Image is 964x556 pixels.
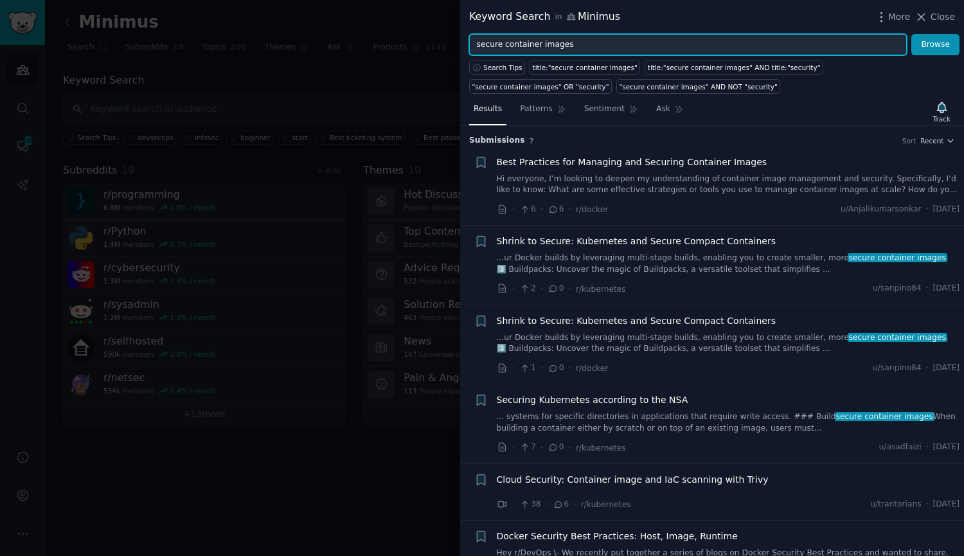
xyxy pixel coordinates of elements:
[933,363,960,374] span: [DATE]
[483,63,522,72] span: Search Tips
[519,499,540,510] span: 38
[926,204,929,215] span: ·
[548,442,564,453] span: 0
[915,10,955,24] button: Close
[576,205,608,214] span: r/docker
[569,282,571,296] span: ·
[497,411,960,434] a: ... systems for specific directories in applications that require write access. ### Buildsecure c...
[933,114,951,123] div: Track
[875,10,911,24] button: More
[497,235,776,248] a: Shrink to Secure: Kubernetes and Secure Compact Containers
[580,99,643,125] a: Sentiment
[926,499,929,510] span: ·
[652,99,688,125] a: Ask
[933,283,960,294] span: [DATE]
[519,442,535,453] span: 7
[576,444,626,453] span: r/kubernetes
[911,34,960,56] button: Browse
[553,499,569,510] span: 6
[474,103,502,115] span: Results
[533,63,638,72] div: title:"secure container images"
[569,361,571,375] span: ·
[581,500,631,509] span: r/kubernetes
[573,498,576,511] span: ·
[497,332,960,355] a: ...ur Docker builds by leveraging multi-stage builds, enabling you to create smaller, moresecure ...
[902,136,916,145] div: Sort
[933,442,960,453] span: [DATE]
[569,202,571,216] span: ·
[512,441,515,454] span: ·
[546,498,548,511] span: ·
[870,499,921,510] span: u/trantorians
[512,361,515,375] span: ·
[920,136,943,145] span: Recent
[469,99,506,125] a: Results
[497,530,738,543] a: Docker Security Best Practices: Host, Image, Runtime
[519,204,535,215] span: 6
[497,253,960,275] a: ...ur Docker builds by leveraging multi-stage builds, enabling you to create smaller, moresecure ...
[576,285,626,294] span: r/kubernetes
[841,204,922,215] span: u/Anjalikumarsonkar
[512,498,515,511] span: ·
[472,82,609,91] div: "secure container images" OR "security"
[555,12,562,23] span: in
[645,60,823,75] a: title:"secure container images" AND title:"security"
[926,363,929,374] span: ·
[873,283,922,294] span: u/sanpino84
[584,103,625,115] span: Sentiment
[848,253,947,262] span: secure container images
[540,202,543,216] span: ·
[648,63,821,72] div: title:"secure container images" AND title:"security"
[656,103,670,115] span: Ask
[540,282,543,296] span: ·
[931,10,955,24] span: Close
[497,174,960,196] a: Hi everyone, I’m looking to deepen my understanding of container image management and security. S...
[929,98,955,125] button: Track
[879,442,922,453] span: u/asadfaizi
[548,283,564,294] span: 0
[619,82,777,91] div: "secure container images" AND NOT "security"
[926,283,929,294] span: ·
[933,204,960,215] span: [DATE]
[548,204,564,215] span: 6
[497,393,688,407] a: Securing Kubernetes according to the NSA
[512,282,515,296] span: ·
[469,79,612,94] a: "secure container images" OR "security"
[519,363,535,374] span: 1
[515,99,570,125] a: Patterns
[497,473,769,487] a: Cloud Security: Container image and IaC scanning with Trivy
[519,283,535,294] span: 2
[616,79,780,94] a: "secure container images" AND NOT "security"
[540,441,543,454] span: ·
[469,34,907,56] input: Try a keyword related to your business
[569,441,571,454] span: ·
[888,10,911,24] span: More
[497,156,767,169] a: Best Practices for Managing and Securing Container Images
[920,136,955,145] button: Recent
[835,412,934,421] span: secure container images
[873,363,922,374] span: u/sanpino84
[512,202,515,216] span: ·
[469,60,525,75] button: Search Tips
[576,364,608,373] span: r/docker
[520,103,552,115] span: Patterns
[530,137,534,145] span: 7
[548,363,564,374] span: 0
[497,314,776,328] a: Shrink to Secure: Kubernetes and Secure Compact Containers
[540,361,543,375] span: ·
[530,60,640,75] a: title:"secure container images"
[469,135,525,147] span: Submission s
[933,499,960,510] span: [DATE]
[469,9,620,25] div: Keyword Search Minimus
[926,442,929,453] span: ·
[848,333,947,342] span: secure container images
